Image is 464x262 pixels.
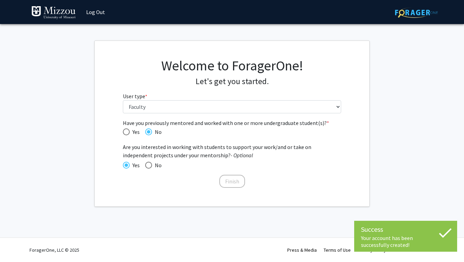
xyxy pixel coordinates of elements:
img: ForagerOne Logo [395,7,438,18]
span: Yes [130,161,140,169]
a: Terms of Use [324,247,351,253]
div: Success [361,224,450,235]
span: Yes [130,128,140,136]
h4: Let's get you started. [123,77,341,87]
img: University of Missouri Logo [31,6,76,20]
a: Press & Media [287,247,317,253]
div: Your account has been successfully created! [361,235,450,248]
i: - Optional [231,152,253,159]
iframe: Chat [5,231,29,257]
mat-radio-group: Have you previously mentored and worked with one or more undergraduate student(s)? [123,127,341,136]
span: No [152,128,162,136]
h1: Welcome to ForagerOne! [123,57,341,74]
div: ForagerOne, LLC © 2025 [30,238,79,262]
button: Finish [219,175,245,188]
span: Have you previously mentored and worked with one or more undergraduate student(s)? [123,119,341,127]
span: No [152,161,162,169]
span: Are you interested in working with students to support your work/and or take on independent proje... [123,143,341,159]
label: User type [123,92,147,100]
